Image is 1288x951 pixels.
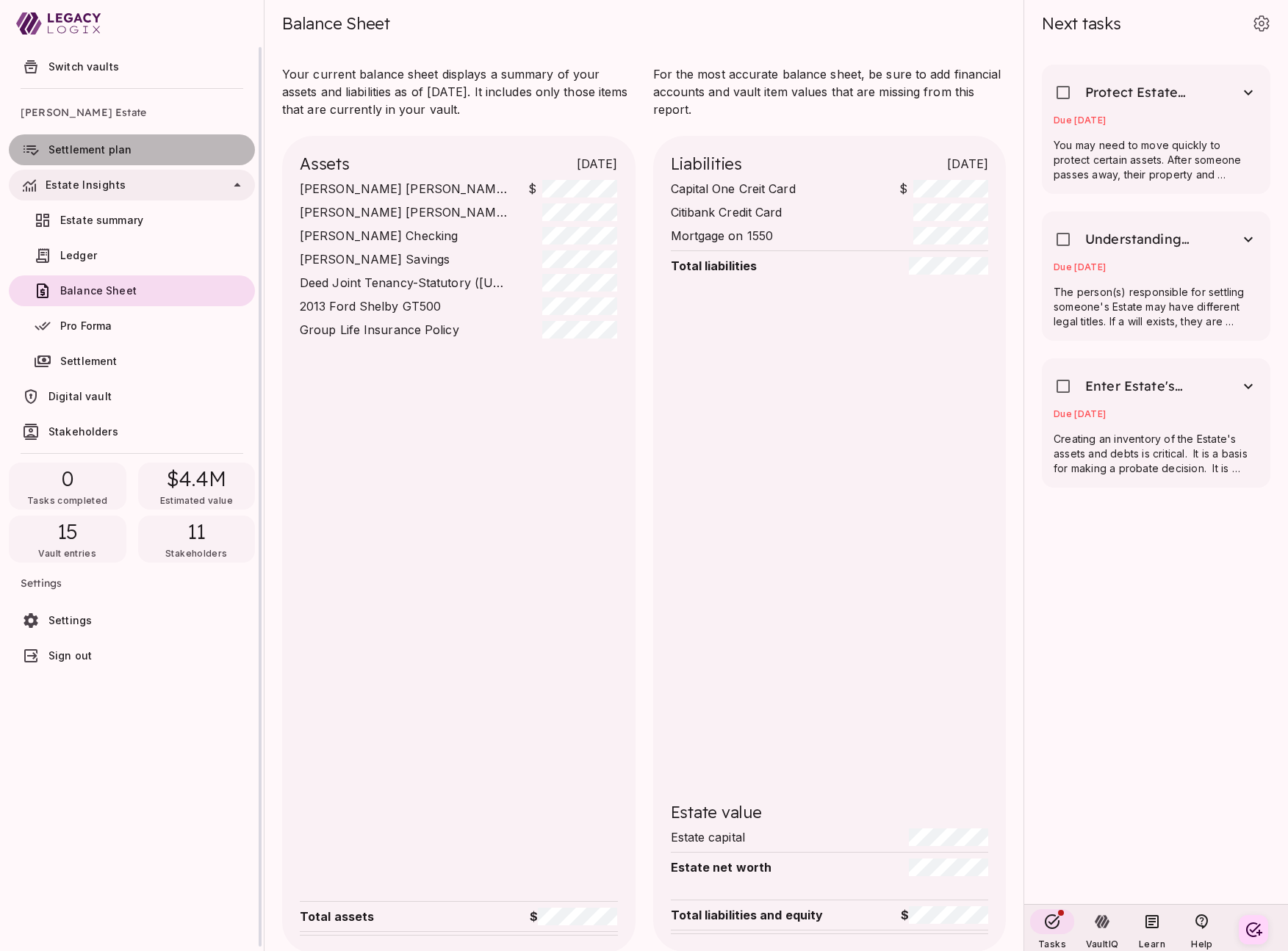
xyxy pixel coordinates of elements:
span: [PERSON_NAME] Savings [300,250,510,268]
span: Due [DATE] [1054,408,1107,419]
a: Settlement [9,346,255,377]
span: $ [886,180,907,198]
a: Sign out [9,640,255,671]
span: Stakeholders [165,548,227,559]
a: Balance Sheet [9,275,255,306]
span: Total liabilities [671,258,758,273]
a: Switch vaults [9,51,255,82]
button: Create your first task [1239,915,1268,944]
span: Balance Sheet [282,13,390,34]
span: Estate Insights [46,178,126,191]
span: Liabilities [671,153,742,174]
a: Estate summary [9,205,255,236]
span: Group Life Insurance Policy [300,321,510,339]
span: [PERSON_NAME] Estate [21,95,243,130]
div: 0Tasks completed [9,463,126,510]
span: [PERSON_NAME] Checking [300,227,510,245]
a: Settlement plan [9,134,255,165]
span: Estate capital [671,830,745,845]
span: [PERSON_NAME] [PERSON_NAME] for [PERSON_NAME] Brokerage [300,180,510,198]
span: [DATE] [947,155,988,173]
div: Estate Insights [9,170,255,200]
span: $4.4M [167,466,226,492]
a: Stakeholders [9,416,255,447]
div: $4.4MEstimated value [138,463,256,510]
span: 2013 Ford Shelby GT500 [300,297,510,315]
p: You may need to move quickly to protect certain assets. After someone passes away, their property... [1054,138,1259,182]
span: Protect Estate Assets [1085,84,1194,101]
span: 11 [187,518,206,545]
span: Deed Joint Tenancy-Statutory ([US_STATE]) [STREET_ADDRESS] [300,274,510,292]
span: Settings [48,614,92,626]
span: Due [DATE] [1054,261,1107,272]
span: Tasks completed [27,495,107,506]
span: Learn [1139,939,1165,950]
span: Settlement plan [48,143,132,156]
span: Total liabilities and equity [671,908,824,922]
span: Estate value [671,802,762,822]
span: Total assets [300,909,374,924]
span: Vault entries [38,548,96,559]
span: Pro Forma [60,319,112,332]
span: Help [1191,939,1212,950]
span: $ [511,908,538,925]
span: Assets [300,153,350,174]
div: Enter Estate's Asset and DebtsDue [DATE]Creating an inventory of the Estate's assets and debts is... [1042,358,1270,488]
div: Understanding the role of Executor/Administrator/TrusteeDue [DATE]The person(s) responsible for s... [1042,211,1270,341]
span: Due [DATE] [1054,115,1107,126]
span: Estimated value [160,495,233,506]
span: Switch vaults [48,60,119,73]
span: Citibank Credit Card [671,203,881,221]
span: Estate summary [60,214,143,226]
span: Capital One Creit Card [671,180,881,198]
span: Settlement [60,355,118,367]
span: Mortgage on 1550 [671,227,881,245]
span: Settings [21,565,243,601]
span: Enter Estate's Asset and Debts [1085,377,1194,395]
a: Digital vault [9,381,255,412]
div: 11Stakeholders [138,516,256,563]
p: Creating an inventory of the Estate's assets and debts is critical. It is a basis for making a pr... [1054,432,1259,476]
span: 0 [62,466,73,492]
div: 15Vault entries [9,516,126,563]
span: 15 [57,518,79,545]
span: Tasks [1038,939,1066,950]
div: Protect Estate AssetsDue [DATE]You may need to move quickly to protect certain assets. After some... [1042,65,1270,194]
span: Understanding the role of Executor/Administrator/Trustee [1085,231,1194,248]
a: Ledger [9,240,255,271]
span: Stakeholders [48,425,118,438]
span: $ [882,906,909,924]
span: VaultIQ [1086,939,1118,950]
span: $ [516,180,537,198]
span: [DATE] [577,155,618,173]
a: Pro Forma [9,311,255,341]
span: Your current balance sheet displays a summary of your assets and liabilities as of [DATE]. It inc... [282,67,632,117]
span: Ledger [60,249,97,261]
span: Balance Sheet [60,284,137,297]
span: Digital vault [48,390,112,402]
span: Next tasks [1042,13,1121,34]
span: Sign out [48,649,92,662]
p: The person(s) responsible for settling someone's Estate may have different legal titles. If a wil... [1054,285,1259,329]
span: For the most accurate balance sheet, be sure to add financial accounts and vault item values that... [653,67,1005,117]
a: Settings [9,605,255,636]
span: [PERSON_NAME] [PERSON_NAME] for [PERSON_NAME] Retirement Account [300,203,510,221]
span: Estate net worth [671,860,772,875]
